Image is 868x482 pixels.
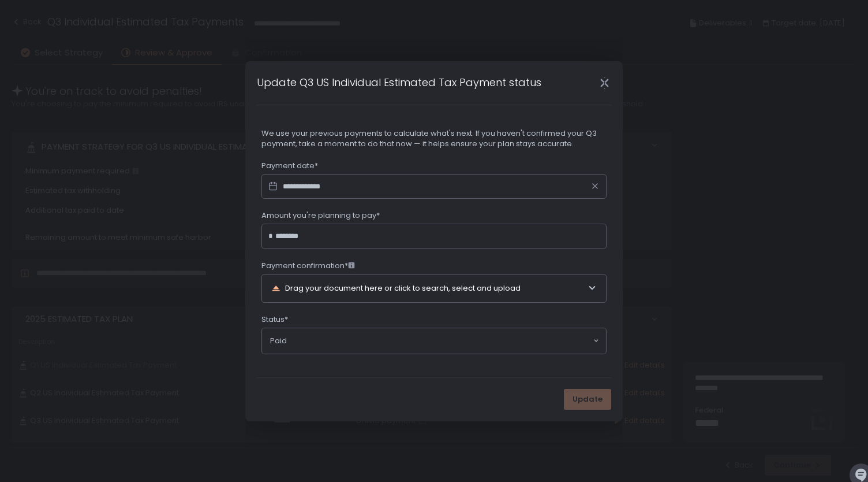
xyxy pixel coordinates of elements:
div: Search for option [262,328,606,354]
div: Close [586,76,623,90]
span: Amount you're planning to pay* [261,210,380,221]
input: Search for option [287,335,592,347]
span: Payment confirmation* [261,261,355,271]
input: Datepicker input [261,174,607,199]
span: Status* [261,314,288,325]
span: Paid [270,336,287,346]
span: We use your previous payments to calculate what's next. If you haven't confirmed your Q3 payment,... [261,128,607,149]
span: Payment date* [261,161,318,171]
h1: Update Q3 US Individual Estimated Tax Payment status [257,75,541,90]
